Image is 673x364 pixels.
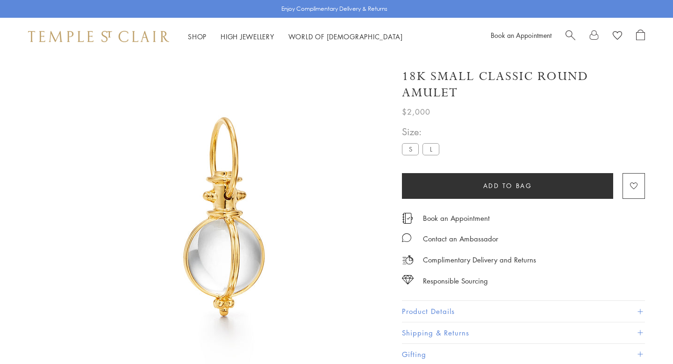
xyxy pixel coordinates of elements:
span: Size: [402,124,443,139]
span: $2,000 [402,106,430,118]
a: World of [DEMOGRAPHIC_DATA]World of [DEMOGRAPHIC_DATA] [288,32,403,41]
iframe: Gorgias live chat messenger [626,320,664,355]
p: Complimentary Delivery and Returns [423,254,536,266]
button: Shipping & Returns [402,322,645,343]
h1: 18K Small Classic Round Amulet [402,68,645,101]
label: L [422,143,439,155]
nav: Main navigation [188,31,403,43]
p: Enjoy Complimentary Delivery & Returns [281,4,387,14]
button: Add to bag [402,173,613,199]
a: Open Shopping Bag [636,29,645,44]
a: Book an Appointment [423,213,490,223]
div: Contact an Ambassador [423,233,498,245]
img: icon_appointment.svg [402,213,413,224]
img: MessageIcon-01_2.svg [402,233,411,242]
a: ShopShop [188,32,207,41]
div: Responsible Sourcing [423,275,488,287]
a: High JewelleryHigh Jewellery [221,32,274,41]
img: icon_delivery.svg [402,254,414,266]
a: View Wishlist [613,29,622,44]
a: Book an Appointment [491,30,551,40]
a: Search [566,29,575,44]
span: Add to bag [483,181,532,191]
img: icon_sourcing.svg [402,275,414,284]
label: S [402,143,419,155]
img: Temple St. Clair [28,31,169,42]
button: Product Details [402,301,645,322]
